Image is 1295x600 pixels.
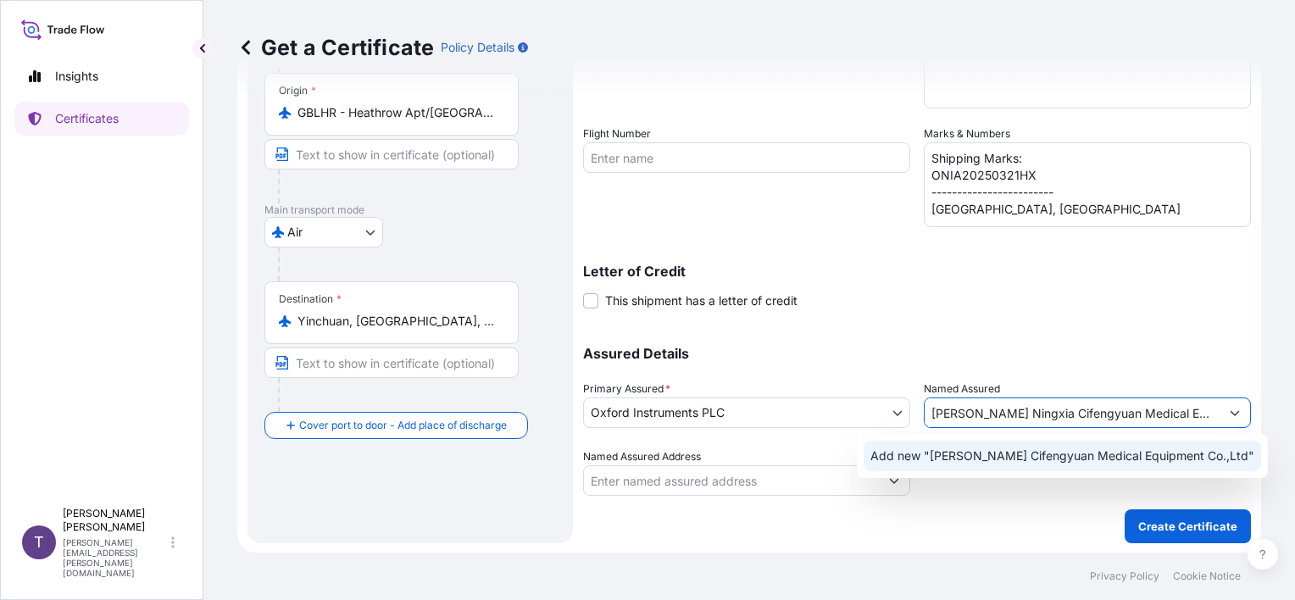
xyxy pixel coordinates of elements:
label: Named Assured [924,381,1000,397]
input: Text to appear on certificate [264,347,519,378]
input: Destination [297,313,497,330]
span: This shipment has a letter of credit [605,292,798,309]
p: Get a Certificate [237,34,434,61]
input: Origin [297,104,497,121]
span: Oxford Instruments PLC [591,404,725,421]
span: Primary Assured [583,381,670,397]
span: Add new "[PERSON_NAME] Cifengyuan Medical Equipment Co.,Ltd" [870,447,1254,464]
label: Marks & Numbers [924,125,1010,142]
span: Air [287,224,303,241]
span: T [34,534,44,551]
p: Create Certificate [1138,518,1237,535]
button: Select transport [264,217,383,247]
p: Cookie Notice [1173,569,1241,583]
p: Main transport mode [264,203,556,217]
input: Enter name [583,142,910,173]
button: Show suggestions [879,465,909,496]
p: Assured Details [583,347,1251,360]
input: Assured Name [925,397,1220,428]
label: Named Assured Address [583,448,701,465]
p: [PERSON_NAME] [PERSON_NAME] [63,507,168,534]
button: Show suggestions [1220,397,1250,428]
div: Suggestions [864,441,1261,471]
p: Certificates [55,110,119,127]
p: [PERSON_NAME][EMAIL_ADDRESS][PERSON_NAME][DOMAIN_NAME] [63,537,168,578]
p: Letter of Credit [583,264,1251,278]
input: Text to appear on certificate [264,139,519,169]
p: Policy Details [441,39,514,56]
input: Named Assured Address [584,465,879,496]
p: Insights [55,68,98,85]
div: Destination [279,292,342,306]
p: Privacy Policy [1090,569,1159,583]
span: Cover port to door - Add place of discharge [299,417,507,434]
label: Flight Number [583,125,651,142]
